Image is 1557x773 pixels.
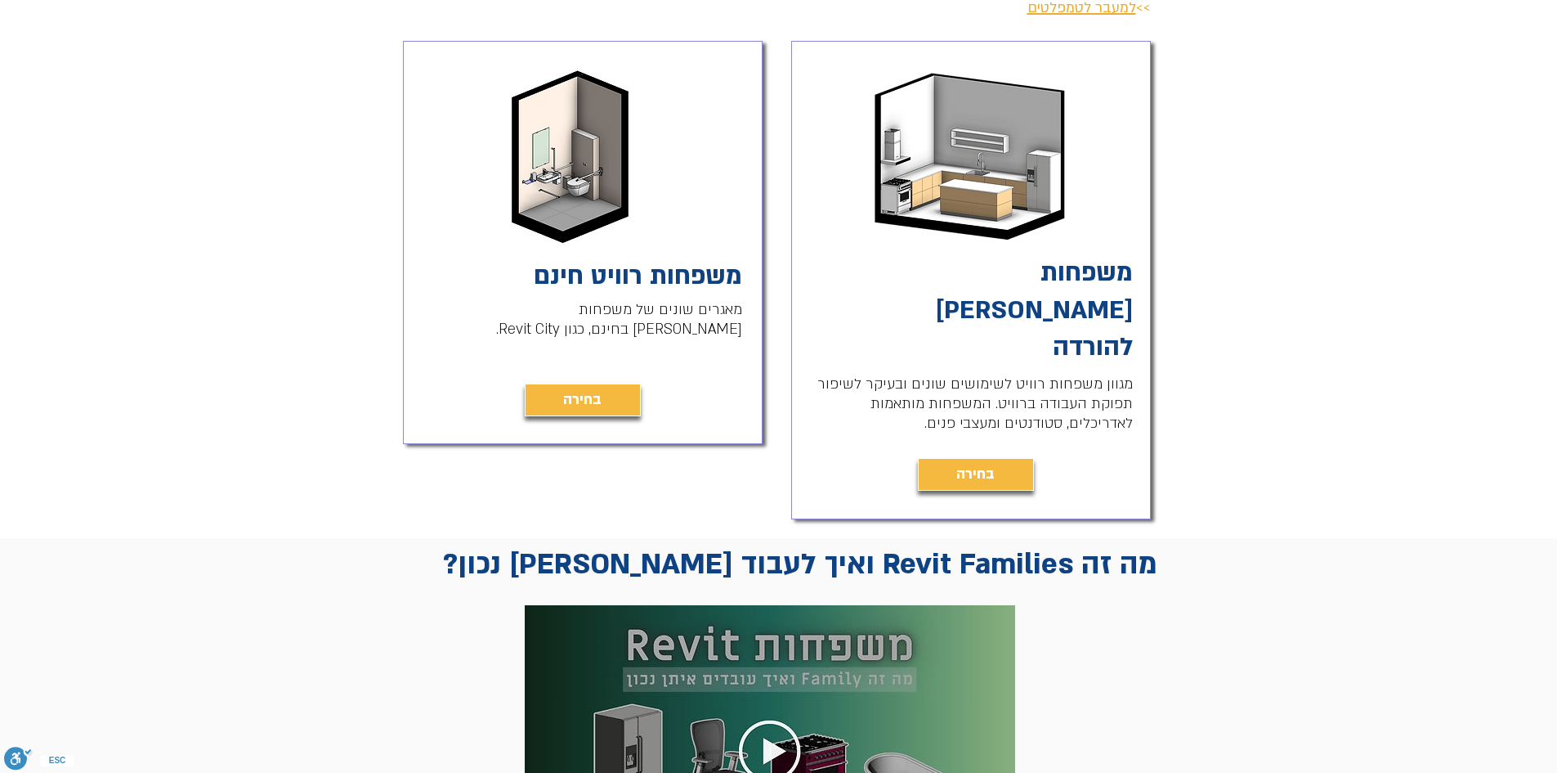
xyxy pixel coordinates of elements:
span: מה זה Revit Families ואיך לעבוד [PERSON_NAME] נכון? [443,545,1157,584]
span: בחירה [956,463,995,486]
img: קובץ שירותי נכים רוויט בחינם [500,68,640,248]
img: משפחות רוויט מטבח להורדה [870,61,1072,246]
span: בחירה [563,389,602,411]
a: משפחות [PERSON_NAME] להורדה [936,255,1133,364]
span: מגוון משפחות רוויט לשימושים שונים ובעיקר לשיפור תפוקת העבודה ברוויט. המשפחות מותאמות לאדריכלים, ס... [817,375,1133,433]
a: בחירה [918,458,1034,491]
a: משפחות רוויט חינם [534,258,742,293]
span: מאגרים שונים של משפחות [PERSON_NAME] בחינם, כגון Revit City. [496,300,742,339]
a: בחירה [525,384,641,416]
